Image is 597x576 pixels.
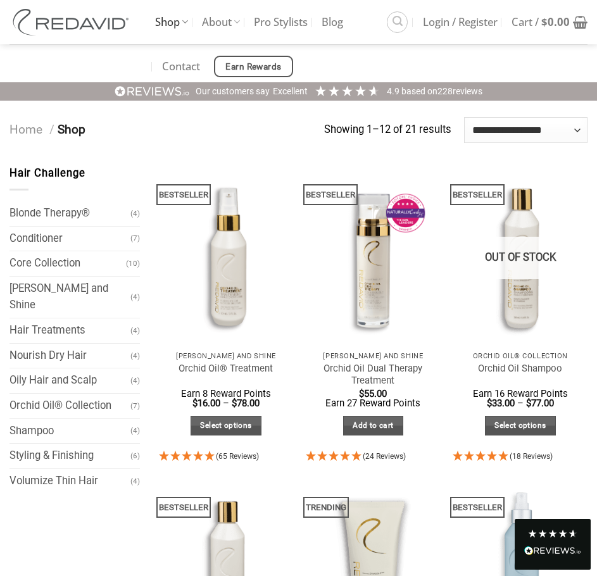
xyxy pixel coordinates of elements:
[453,449,588,466] div: 4.94 Stars - 18
[324,122,451,139] p: Showing 1–12 of 21 results
[526,398,531,409] span: $
[9,469,130,494] a: Volumize Thin Hair
[130,445,140,467] span: (6)
[473,388,568,399] span: Earn 16 Reward Points
[510,452,553,461] span: (18 Reviews)
[312,363,434,387] a: Orchid Oil Dual Therapy Treatment
[306,165,441,345] img: REDAVID Orchid Oil Dual Therapy ~ Award Winning Curl Care
[325,398,420,409] span: Earn 27 Reward Points
[9,344,130,368] a: Nourish Dry Hair
[359,388,387,399] bdi: 55.00
[541,15,570,29] bdi: 0.00
[225,60,281,74] span: Earn Rewards
[306,449,441,466] div: 4.92 Stars - 24
[9,251,126,276] a: Core Collection
[223,398,229,409] span: –
[130,320,140,342] span: (4)
[216,452,259,461] span: (65 Reviews)
[437,86,453,96] span: 228
[273,85,308,98] div: Excellent
[126,253,140,275] span: (10)
[9,368,130,393] a: Oily Hair and Scalp
[191,416,261,435] a: Select options for “Orchid Oil® Treatment”
[130,470,140,492] span: (4)
[9,201,130,226] a: Blonde Therapy®
[9,122,42,137] a: Home
[401,86,437,96] span: Based on
[159,449,294,466] div: 4.95 Stars - 65
[165,352,287,360] p: [PERSON_NAME] and Shine
[9,9,136,35] img: REDAVID Salon Products | United States
[541,15,548,29] span: $
[485,416,556,435] a: Select options for “Orchid Oil Shampoo”
[9,419,130,444] a: Shampoo
[179,363,273,375] a: Orchid Oil® Treatment
[478,363,562,375] a: Orchid Oil Shampoo
[159,165,294,345] img: REDAVID Orchid Oil Treatment 90ml
[196,85,270,98] div: Our customers say
[9,318,130,343] a: Hair Treatments
[130,227,140,249] span: (7)
[9,120,324,140] nav: Shop
[487,398,492,409] span: $
[312,352,434,360] p: [PERSON_NAME] and Shine
[130,370,140,392] span: (4)
[115,85,189,97] img: REVIEWS.io
[130,395,140,417] span: (7)
[453,237,588,279] div: Out of stock
[453,165,588,345] a: Orchid Oil Shampoo
[49,122,54,137] span: /
[130,286,140,308] span: (4)
[306,165,441,345] a: Orchid Oil Dual Therapy Treatment
[130,420,140,442] span: (4)
[192,398,198,409] span: $
[232,398,237,409] span: $
[214,56,293,77] a: Earn Rewards
[387,86,401,96] span: 4.9
[9,167,85,179] span: Hair Challenge
[487,398,515,409] bdi: 33.00
[314,84,380,97] div: 4.91 Stars
[464,117,588,142] select: Shop order
[159,165,294,345] a: Orchid Oil® Treatment
[423,6,498,38] span: Login / Register
[130,345,140,367] span: (4)
[9,227,130,251] a: Conditioner
[524,544,581,560] div: Read All Reviews
[130,203,140,225] span: (4)
[459,352,581,360] p: Orchid Oil® Collection
[9,394,130,418] a: Orchid Oil® Collection
[162,44,200,89] a: Contact
[453,165,588,345] img: REDAVID Orchid Oil Shampoo
[359,388,364,399] span: $
[363,452,406,461] span: (24 Reviews)
[526,398,554,409] bdi: 77.00
[515,519,591,570] div: Read All Reviews
[181,388,271,399] span: Earn 8 Reward Points
[527,529,578,539] div: 4.8 Stars
[512,6,570,38] span: Cart /
[9,444,130,468] a: Styling & Finishing
[343,416,403,435] a: Add to cart: “Orchid Oil Dual Therapy Treatment”
[192,398,220,409] bdi: 16.00
[9,277,130,318] a: [PERSON_NAME] and Shine
[517,398,524,409] span: –
[524,546,581,555] img: REVIEWS.io
[232,398,260,409] bdi: 78.00
[387,11,408,32] a: Search
[453,86,482,96] span: reviews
